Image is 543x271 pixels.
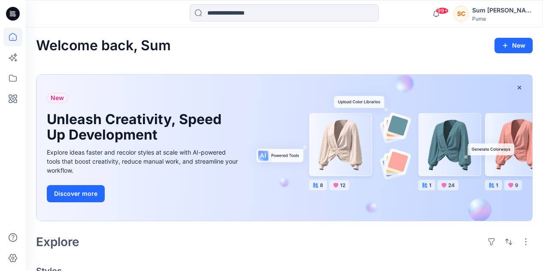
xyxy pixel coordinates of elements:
[436,7,449,14] span: 99+
[51,93,64,103] span: New
[47,112,227,143] h1: Unleash Creativity, Speed Up Development
[472,5,532,15] div: Sum [PERSON_NAME]
[472,15,532,22] div: Puma
[36,38,171,54] h2: Welcome back, Sum
[47,185,240,202] a: Discover more
[453,6,469,21] div: SC
[36,235,79,249] h2: Explore
[47,148,240,175] div: Explore ideas faster and recolor styles at scale with AI-powered tools that boost creativity, red...
[494,38,533,53] button: New
[47,185,105,202] button: Discover more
